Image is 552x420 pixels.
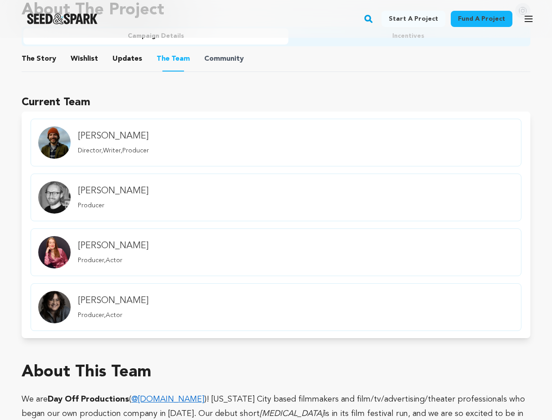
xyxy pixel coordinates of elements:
em: [MEDICAL_DATA] [260,410,324,418]
a: Fund a project [451,11,512,27]
img: Team Image [38,126,71,159]
h4: [PERSON_NAME] [78,295,148,307]
strong: Day Off Productions [48,395,129,403]
h4: [PERSON_NAME] [78,240,148,252]
p: Director,Writer,Producer [78,146,149,155]
span: Updates [112,54,142,64]
span: The [22,54,35,64]
p: Producer,Actor [78,256,148,265]
p: Producer [78,201,148,210]
h1: Current Team [22,94,530,112]
span: The [157,54,170,64]
p: Producer,Actor [78,311,148,320]
h4: [PERSON_NAME] [78,185,148,197]
span: Wishlist [71,54,98,64]
span: Story [22,54,56,64]
img: Team Image [38,236,71,268]
a: Start a project [381,11,445,27]
a: member.name Profile [31,119,521,166]
span: Community [204,54,244,64]
img: Team Image [38,181,71,214]
h1: About This Team [22,363,151,381]
a: member.name Profile [31,228,521,276]
h4: [PERSON_NAME] [78,130,149,143]
img: Team Image [38,291,71,323]
a: @[DOMAIN_NAME] [131,395,204,403]
span: Team [157,54,190,64]
a: member.name Profile [31,283,521,331]
a: member.name Profile [31,174,521,221]
img: Seed&Spark Logo Dark Mode [27,13,98,24]
a: Seed&Spark Homepage [27,13,98,24]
